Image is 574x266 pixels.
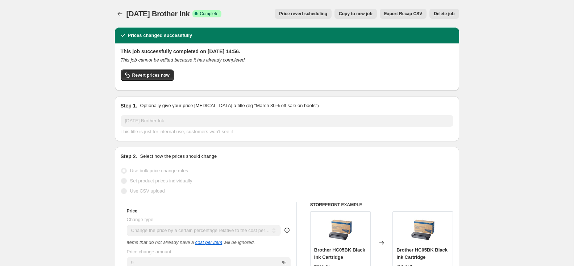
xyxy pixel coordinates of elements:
img: B05B_80x.jpg [408,215,437,244]
span: [DATE] Brother Ink [126,10,190,18]
span: Revert prices now [132,72,170,78]
i: will be ignored. [224,240,255,245]
button: Delete job [429,9,459,19]
span: Delete job [434,11,454,17]
span: Export Recap CSV [384,11,422,17]
span: Use CSV upload [130,188,165,194]
i: Items that do not already have a [127,240,194,245]
span: Use bulk price change rules [130,168,188,173]
h2: Step 2. [121,153,137,160]
button: Price revert scheduling [275,9,332,19]
span: Price change amount [127,249,171,254]
a: cost per item [195,240,222,245]
input: 30% off holiday sale [121,115,453,127]
span: % [282,260,286,265]
button: Revert prices now [121,69,174,81]
span: Change type [127,217,154,222]
h6: STOREFRONT EXAMPLE [310,202,453,208]
span: Copy to new job [339,11,373,17]
div: help [283,227,291,234]
h2: Prices changed successfully [128,32,192,39]
button: Copy to new job [334,9,377,19]
button: Export Recap CSV [380,9,427,19]
p: Optionally give your price [MEDICAL_DATA] a title (eg "March 30% off sale on boots") [140,102,319,109]
span: Brother HC05BK Black Ink Cartridge [396,247,448,260]
h2: This job successfully completed on [DATE] 14:56. [121,48,453,55]
span: Brother HC05BK Black Ink Cartridge [314,247,365,260]
span: Set product prices individually [130,178,192,183]
span: Complete [200,11,218,17]
h2: Step 1. [121,102,137,109]
button: Price change jobs [115,9,125,19]
span: This title is just for internal use, customers won't see it [121,129,233,134]
h3: Price [127,208,137,214]
span: Price revert scheduling [279,11,327,17]
img: B05B_80x.jpg [326,215,355,244]
i: This job cannot be edited because it has already completed. [121,57,246,63]
p: Select how the prices should change [140,153,217,160]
